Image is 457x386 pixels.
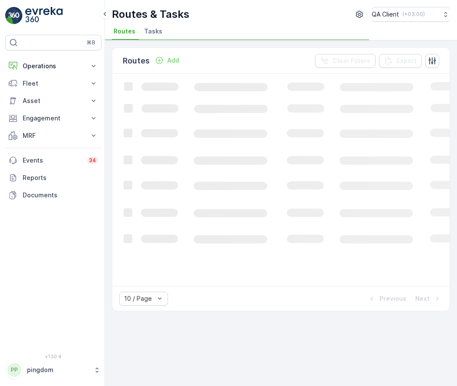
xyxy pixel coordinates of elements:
[25,7,63,24] img: logo_light-DOdMpM7g.png
[5,354,101,359] span: v 1.50.4
[380,294,407,303] p: Previous
[23,156,82,165] p: Events
[87,39,95,46] p: ⌘B
[151,55,183,66] button: Add
[5,127,101,144] button: MRF
[112,7,189,21] p: Routes & Tasks
[414,293,443,304] button: Next
[167,56,179,65] p: Add
[5,110,101,127] button: Engagement
[372,7,450,22] button: QA Client(+03:00)
[372,10,399,19] p: QA Client
[5,186,101,204] a: Documents
[23,173,98,182] p: Reports
[366,293,407,304] button: Previous
[23,96,84,105] p: Asset
[5,169,101,186] a: Reports
[379,54,422,68] button: Export
[415,294,430,303] p: Next
[5,361,101,379] button: PPpingdom
[7,363,21,377] div: PP
[144,27,162,36] span: Tasks
[333,57,370,65] p: Clear Filters
[403,11,425,18] p: ( +03:00 )
[397,57,417,65] p: Export
[5,7,23,24] img: logo
[123,55,150,67] p: Routes
[315,54,376,68] button: Clear Filters
[89,157,96,164] p: 34
[23,62,84,70] p: Operations
[5,57,101,75] button: Operations
[23,131,84,140] p: MRF
[23,114,84,123] p: Engagement
[114,27,135,36] span: Routes
[5,152,101,169] a: Events34
[5,75,101,92] button: Fleet
[5,92,101,110] button: Asset
[23,79,84,88] p: Fleet
[27,366,89,374] p: pingdom
[23,191,98,200] p: Documents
